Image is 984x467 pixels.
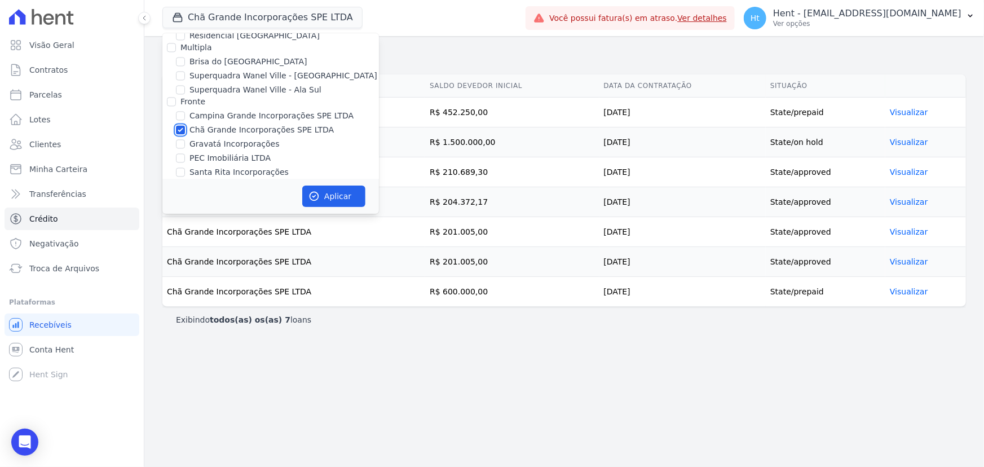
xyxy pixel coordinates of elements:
[890,197,928,206] a: Visualizar
[677,14,727,23] a: Ver detalhes
[210,315,290,324] b: todos(as) os(as) 7
[189,84,321,96] label: Superquadra Wanel Ville - Ala Sul
[425,277,599,307] td: R$ 600.000,00
[766,217,885,247] td: State/approved
[180,43,212,52] label: Multipla
[735,2,984,34] button: Ht Hent - [EMAIL_ADDRESS][DOMAIN_NAME] Ver opções
[5,158,139,180] a: Minha Carteira
[189,56,307,68] label: Brisa do [GEOGRAPHIC_DATA]
[189,138,280,150] label: Gravatá Incorporações
[766,157,885,187] td: State/approved
[162,7,363,28] button: Chã Grande Incorporações SPE LTDA
[599,74,766,98] th: Data da contratação
[425,127,599,157] td: R$ 1.500.000,00
[29,238,79,249] span: Negativação
[890,287,928,296] a: Visualizar
[189,30,320,42] label: Residencial [GEOGRAPHIC_DATA]
[189,124,334,136] label: Chã Grande Incorporações SPE LTDA
[890,227,928,236] a: Visualizar
[425,187,599,217] td: R$ 204.372,17
[29,263,99,274] span: Troca de Arquivos
[162,45,966,65] h2: Loan
[5,338,139,361] a: Conta Hent
[29,114,51,125] span: Lotes
[599,277,766,307] td: [DATE]
[751,14,760,22] span: Ht
[5,232,139,255] a: Negativação
[425,217,599,247] td: R$ 201.005,00
[5,314,139,336] a: Recebíveis
[890,168,928,177] a: Visualizar
[766,247,885,277] td: State/approved
[766,127,885,157] td: State/on hold
[5,257,139,280] a: Troca de Arquivos
[890,108,928,117] a: Visualizar
[5,133,139,156] a: Clientes
[176,314,311,325] p: Exibindo loans
[5,83,139,106] a: Parcelas
[189,152,271,164] label: PEC Imobiliária LTDA
[29,139,61,150] span: Clientes
[162,217,425,247] td: Chã Grande Incorporações SPE LTDA
[890,257,928,266] a: Visualizar
[425,247,599,277] td: R$ 201.005,00
[180,97,205,106] label: Fronte
[773,8,961,19] p: Hent - [EMAIL_ADDRESS][DOMAIN_NAME]
[766,74,885,98] th: Situação
[599,157,766,187] td: [DATE]
[29,344,74,355] span: Conta Hent
[29,188,86,200] span: Transferências
[29,319,72,331] span: Recebíveis
[766,98,885,127] td: State/prepaid
[189,110,354,122] label: Campina Grande Incorporações SPE LTDA
[29,164,87,175] span: Minha Carteira
[5,183,139,205] a: Transferências
[162,277,425,307] td: Chã Grande Incorporações SPE LTDA
[11,429,38,456] div: Open Intercom Messenger
[5,208,139,230] a: Crédito
[599,127,766,157] td: [DATE]
[29,89,62,100] span: Parcelas
[29,64,68,76] span: Contratos
[773,19,961,28] p: Ver opções
[302,186,365,207] button: Aplicar
[425,98,599,127] td: R$ 452.250,00
[9,296,135,309] div: Plataformas
[599,187,766,217] td: [DATE]
[766,187,885,217] td: State/approved
[766,277,885,307] td: State/prepaid
[5,108,139,131] a: Lotes
[425,74,599,98] th: Saldo devedor inicial
[425,157,599,187] td: R$ 210.689,30
[599,217,766,247] td: [DATE]
[29,213,58,224] span: Crédito
[5,59,139,81] a: Contratos
[5,34,139,56] a: Visão Geral
[189,70,377,82] label: Superquadra Wanel Ville - [GEOGRAPHIC_DATA]
[549,12,727,24] span: Você possui fatura(s) em atraso.
[189,166,289,178] label: Santa Rita Incorporações
[599,98,766,127] td: [DATE]
[890,138,928,147] a: Visualizar
[29,39,74,51] span: Visão Geral
[162,247,425,277] td: Chã Grande Incorporações SPE LTDA
[599,247,766,277] td: [DATE]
